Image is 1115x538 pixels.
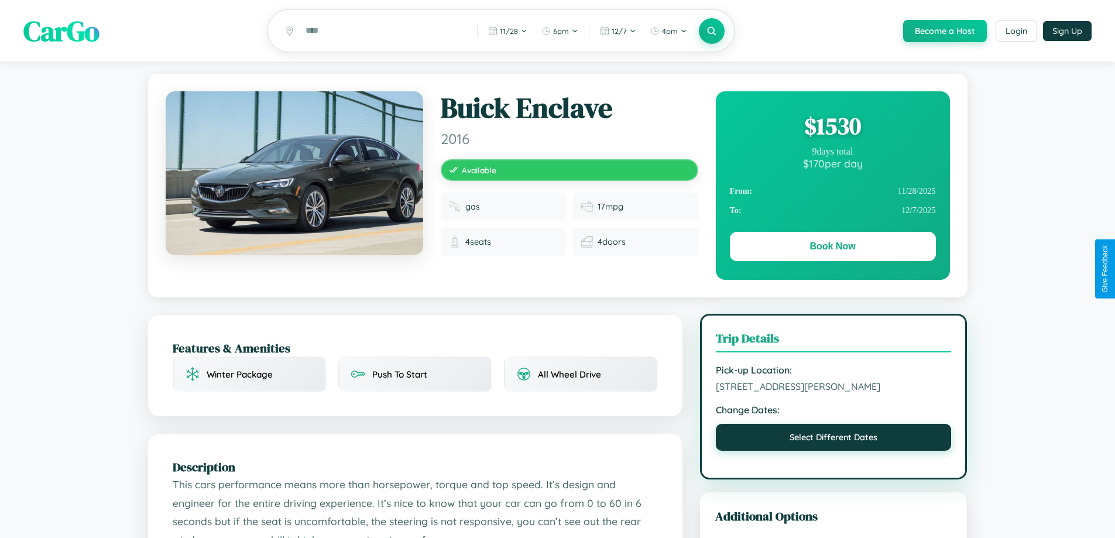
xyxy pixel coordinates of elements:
[500,26,518,36] span: 11 / 28
[449,201,461,213] img: Fuel type
[581,236,593,248] img: Doors
[730,146,936,157] div: 9 days total
[372,369,427,380] span: Push To Start
[730,186,753,196] strong: From:
[173,458,658,475] h2: Description
[482,22,533,40] button: 11/28
[730,232,936,261] button: Book Now
[553,26,569,36] span: 6pm
[441,130,698,148] span: 2016
[581,201,593,213] img: Fuel efficiency
[716,404,952,416] strong: Change Dates:
[612,26,627,36] span: 12 / 7
[716,330,952,352] h3: Trip Details
[716,424,952,451] button: Select Different Dates
[536,22,584,40] button: 6pm
[730,201,936,220] div: 12 / 7 / 2025
[730,181,936,201] div: 11 / 28 / 2025
[903,20,987,42] button: Become a Host
[730,205,742,215] strong: To:
[449,236,461,248] img: Seats
[1043,21,1092,41] button: Sign Up
[996,20,1037,42] button: Login
[662,26,678,36] span: 4pm
[441,91,698,125] h1: Buick Enclave
[598,201,623,212] span: 17 mpg
[598,237,626,247] span: 4 doors
[538,369,601,380] span: All Wheel Drive
[462,165,496,175] span: Available
[730,110,936,142] div: $ 1530
[173,340,658,357] h2: Features & Amenities
[1101,245,1109,293] div: Give Feedback
[730,157,936,170] div: $ 170 per day
[716,381,952,392] span: [STREET_ADDRESS][PERSON_NAME]
[23,12,100,50] span: CarGo
[207,369,273,380] span: Winter Package
[594,22,642,40] button: 12/7
[644,22,693,40] button: 4pm
[465,237,491,247] span: 4 seats
[716,364,952,376] strong: Pick-up Location:
[166,91,423,255] img: Buick Enclave 2016
[465,201,480,212] span: gas
[715,508,952,525] h3: Additional Options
